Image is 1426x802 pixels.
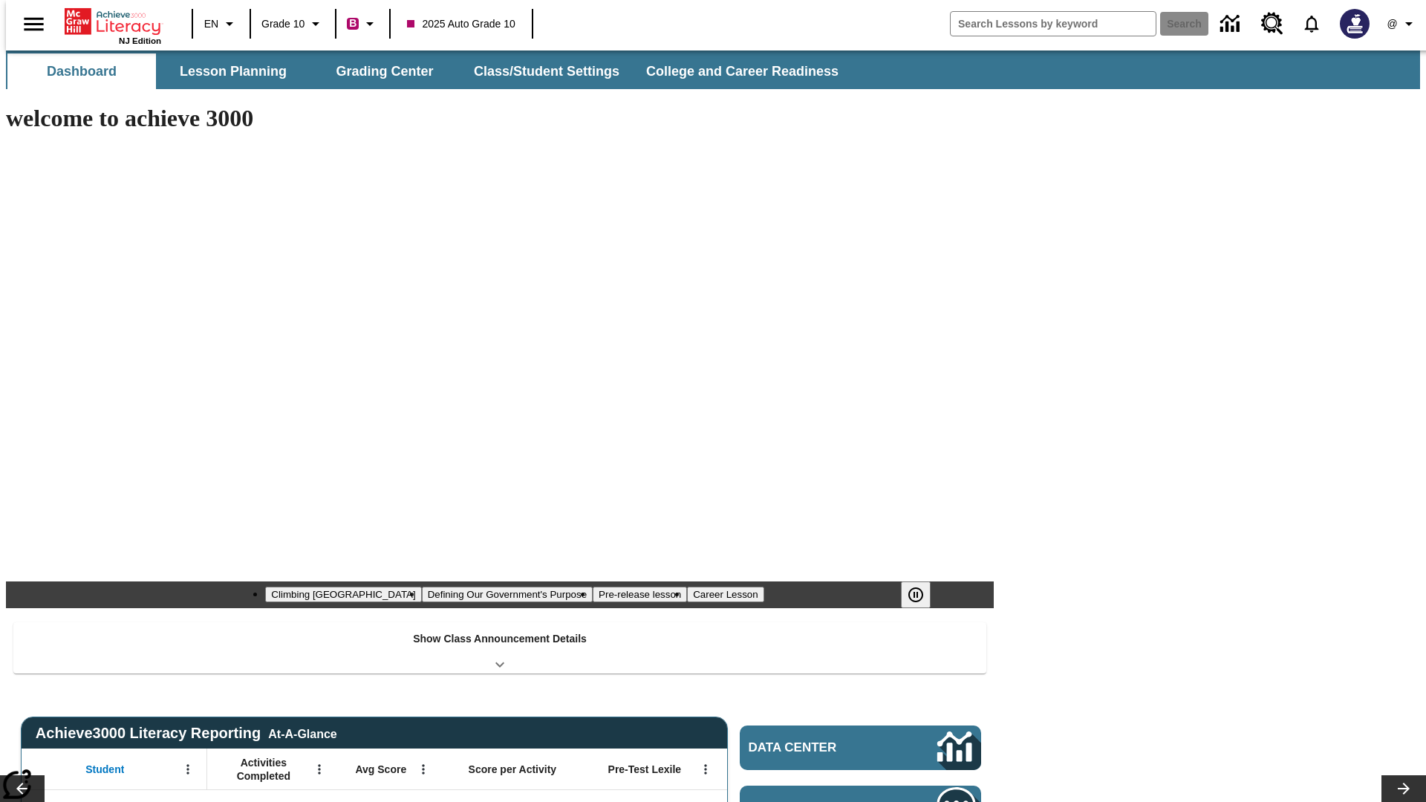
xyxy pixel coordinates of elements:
span: Score per Activity [469,763,557,776]
button: Profile/Settings [1378,10,1426,37]
div: SubNavbar [6,50,1420,89]
span: Grade 10 [261,16,305,32]
div: Pause [901,581,945,608]
div: SubNavbar [6,53,852,89]
span: Pre-Test Lexile [608,763,682,776]
span: @ [1387,16,1397,32]
input: search field [951,12,1156,36]
button: Open Menu [177,758,199,780]
button: Dashboard [7,53,156,89]
a: Notifications [1292,4,1331,43]
span: Data Center [749,740,888,755]
button: Class/Student Settings [462,53,631,89]
button: Slide 3 Pre-release lesson [593,587,687,602]
h1: welcome to achieve 3000 [6,105,994,132]
button: Lesson Planning [159,53,307,89]
span: 2025 Auto Grade 10 [407,16,515,32]
div: Show Class Announcement Details [13,622,986,674]
button: Language: EN, Select a language [198,10,245,37]
button: Boost Class color is violet red. Change class color [341,10,385,37]
div: At-A-Glance [268,725,336,741]
span: B [349,14,356,33]
button: Grade: Grade 10, Select a grade [255,10,331,37]
a: Data Center [740,726,981,770]
a: Data Center [1211,4,1252,45]
p: Show Class Announcement Details [413,631,587,647]
button: College and Career Readiness [634,53,850,89]
button: Pause [901,581,931,608]
span: NJ Edition [119,36,161,45]
button: Slide 4 Career Lesson [687,587,764,602]
button: Lesson carousel, Next [1381,775,1426,802]
button: Open Menu [694,758,717,780]
a: Home [65,7,161,36]
span: EN [204,16,218,32]
button: Slide 1 Climbing Mount Tai [265,587,421,602]
button: Open Menu [412,758,434,780]
span: Student [85,763,124,776]
div: Home [65,5,161,45]
span: Avg Score [355,763,406,776]
span: Achieve3000 Literacy Reporting [36,725,337,742]
button: Select a new avatar [1331,4,1378,43]
a: Resource Center, Will open in new tab [1252,4,1292,44]
button: Grading Center [310,53,459,89]
img: Avatar [1340,9,1370,39]
button: Slide 2 Defining Our Government's Purpose [422,587,593,602]
button: Open side menu [12,2,56,46]
span: Activities Completed [215,756,313,783]
button: Open Menu [308,758,331,780]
